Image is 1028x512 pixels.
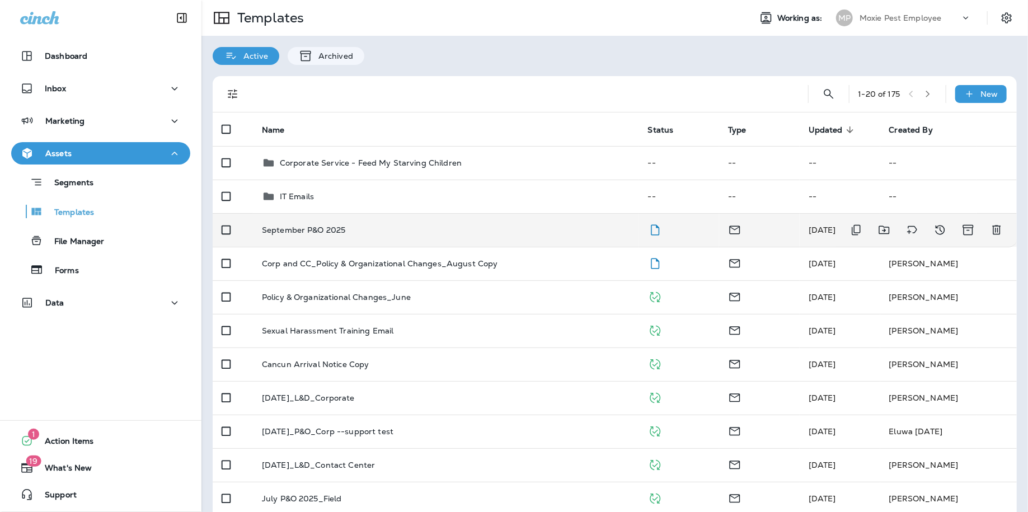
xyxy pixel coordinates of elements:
[262,427,393,436] p: [DATE]_P&O_Corp --support test
[997,8,1017,28] button: Settings
[639,180,720,213] td: --
[11,457,190,479] button: 19What's New
[313,51,353,60] p: Archived
[880,415,1017,448] td: Eluwa [DATE]
[880,314,1017,347] td: [PERSON_NAME]
[809,494,836,504] span: Cydney Liberman
[809,326,836,336] span: KeeAna Ward
[809,460,836,470] span: KeeAna Ward
[873,219,895,241] button: Move to folder
[11,292,190,314] button: Data
[262,259,498,268] p: Corp and CC_Policy & Organizational Changes_August Copy
[262,360,369,369] p: Cancun Arrival Notice Copy
[280,158,462,167] p: Corporate Service - Feed My Starving Children
[809,125,857,135] span: Updated
[719,180,800,213] td: --
[728,125,747,135] span: Type
[648,392,662,402] span: Published
[28,429,39,440] span: 1
[889,125,933,135] span: Created By
[981,90,998,98] p: New
[809,259,836,269] span: KeeAna Ward
[648,325,662,335] span: Published
[929,219,951,241] button: View Changelog
[728,425,741,435] span: Email
[262,293,411,302] p: Policy & Organizational Changes_June
[728,459,741,469] span: Email
[809,359,836,369] span: KeeAna Ward
[34,436,94,450] span: Action Items
[26,455,41,467] span: 19
[43,237,105,247] p: File Manager
[45,116,85,125] p: Marketing
[728,492,741,502] span: Email
[262,393,355,402] p: [DATE]_L&D_Corporate
[11,142,190,165] button: Assets
[648,224,662,234] span: Draft
[34,463,92,477] span: What's New
[45,298,64,307] p: Data
[280,192,314,201] p: IT Emails
[889,125,947,135] span: Created By
[777,13,825,23] span: Working as:
[222,83,244,105] button: Filters
[728,224,741,234] span: Email
[880,280,1017,314] td: [PERSON_NAME]
[880,347,1017,381] td: [PERSON_NAME]
[238,51,268,60] p: Active
[11,45,190,67] button: Dashboard
[11,200,190,223] button: Templates
[233,10,304,26] p: Templates
[648,425,662,435] span: Published
[809,292,836,302] span: KeeAna Ward
[262,326,393,335] p: Sexual Harassment Training Email
[809,393,836,403] span: KeeAna Ward
[719,146,800,180] td: --
[728,291,741,301] span: Email
[957,219,980,241] button: Archive
[880,381,1017,415] td: [PERSON_NAME]
[800,180,880,213] td: --
[166,7,198,29] button: Collapse Sidebar
[11,170,190,194] button: Segments
[11,229,190,252] button: File Manager
[809,225,836,235] span: KeeAna Ward
[809,125,843,135] span: Updated
[262,125,285,135] span: Name
[45,149,72,158] p: Assets
[728,392,741,402] span: Email
[648,125,674,135] span: Status
[43,208,94,218] p: Templates
[648,358,662,368] span: Published
[985,219,1008,241] button: Delete
[880,146,1017,180] td: --
[845,219,867,241] button: Duplicate
[648,257,662,267] span: Draft
[648,125,688,135] span: Status
[262,226,346,234] p: September P&O 2025
[800,146,880,180] td: --
[262,125,299,135] span: Name
[880,448,1017,482] td: [PERSON_NAME]
[262,461,375,469] p: [DATE]_L&D_Contact Center
[45,51,87,60] p: Dashboard
[880,247,1017,280] td: [PERSON_NAME]
[648,291,662,301] span: Published
[34,490,77,504] span: Support
[728,358,741,368] span: Email
[11,483,190,506] button: Support
[858,90,900,98] div: 1 - 20 of 175
[45,84,66,93] p: Inbox
[901,219,923,241] button: Add tags
[728,125,761,135] span: Type
[809,426,836,436] span: Eluwa Monday
[262,494,342,503] p: July P&O 2025_Field
[44,266,79,276] p: Forms
[43,178,93,189] p: Segments
[11,430,190,452] button: 1Action Items
[11,77,190,100] button: Inbox
[880,180,1017,213] td: --
[648,459,662,469] span: Published
[818,83,840,105] button: Search Templates
[836,10,853,26] div: MP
